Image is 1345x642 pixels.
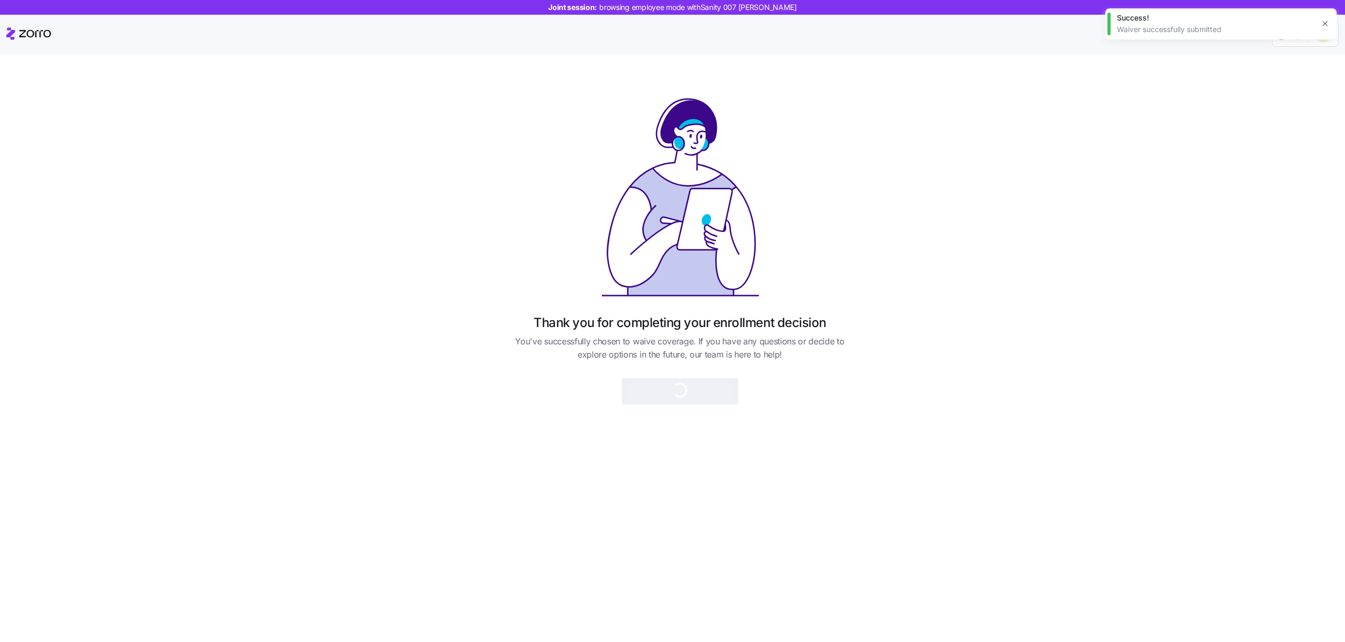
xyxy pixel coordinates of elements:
span: browsing employee mode with Sanity 007 [PERSON_NAME] [599,2,797,13]
div: Waiver successfully submitted [1117,24,1313,35]
span: You've successfully chosen to waive coverage. If you have any questions or decide to explore opti... [505,335,856,361]
h1: Thank you for completing your enrollment decision [533,314,826,331]
span: Joint session: [548,2,797,13]
div: Success! [1117,13,1313,23]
